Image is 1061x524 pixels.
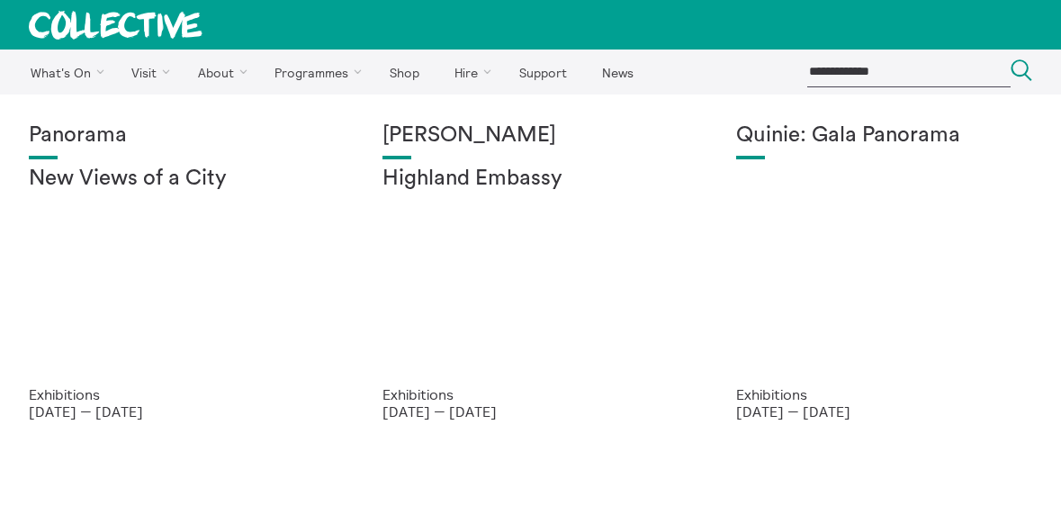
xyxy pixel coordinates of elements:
[116,50,179,95] a: Visit
[736,123,1032,149] h1: Quinie: Gala Panorama
[29,386,325,402] p: Exhibitions
[707,95,1061,448] a: Josie Vallely Quinie: Gala Panorama Exhibitions [DATE] — [DATE]
[373,50,435,95] a: Shop
[29,403,325,420] p: [DATE] — [DATE]
[736,403,1032,420] p: [DATE] — [DATE]
[14,50,112,95] a: What's On
[354,95,707,448] a: Solar wheels 17 [PERSON_NAME] Highland Embassy Exhibitions [DATE] — [DATE]
[736,386,1032,402] p: Exhibitions
[259,50,371,95] a: Programmes
[586,50,649,95] a: News
[382,403,679,420] p: [DATE] — [DATE]
[503,50,582,95] a: Support
[29,123,325,149] h1: Panorama
[439,50,500,95] a: Hire
[29,167,325,192] h2: New Views of a City
[382,123,679,149] h1: [PERSON_NAME]
[182,50,256,95] a: About
[382,167,679,192] h2: Highland Embassy
[382,386,679,402] p: Exhibitions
